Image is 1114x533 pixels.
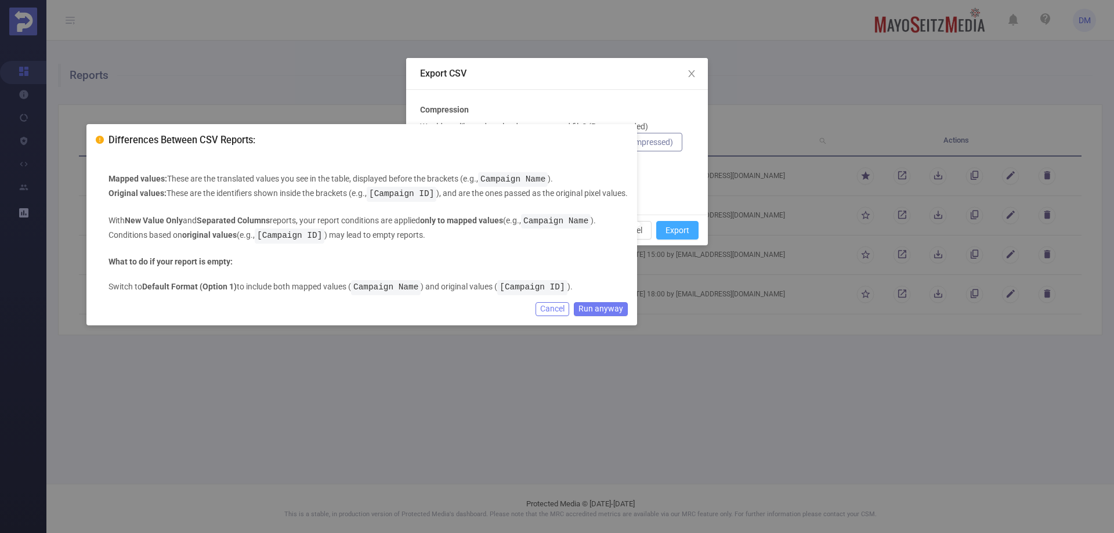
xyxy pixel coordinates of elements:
span: Campaign Name [521,214,591,229]
span: Campaign Name [478,172,548,187]
button: Run anyway [574,302,628,316]
i: icon: close [687,69,696,78]
button: Export [656,221,699,240]
span: [Campaign ID] [497,280,567,295]
span: Campaign Name [351,280,421,295]
span: [Campaign ID] [367,187,436,202]
b: Separated Columns [197,216,270,225]
b: Compression [420,104,469,116]
b: What to do if your report is empty: [108,257,233,266]
span: [Campaign ID] [255,229,324,244]
b: New Value Only [125,216,183,225]
b: only to mapped values [420,216,503,225]
b: original values [182,230,237,240]
button: Cancel [536,302,569,316]
b: Default Format (Option 1) [142,282,237,291]
b: Mapped values: [108,174,167,183]
p: Would you like to download a compressed file? (Recommended) [420,121,648,133]
i: icon: exclamation-circle [96,136,104,144]
button: Close [675,58,708,90]
h3: Differences Between CSV Reports: [108,133,628,148]
div: Export CSV [420,67,694,80]
div: These are the translated values you see in the table, displayed before the brackets (e.g., ). The... [108,133,628,295]
b: Original values: [108,188,167,198]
